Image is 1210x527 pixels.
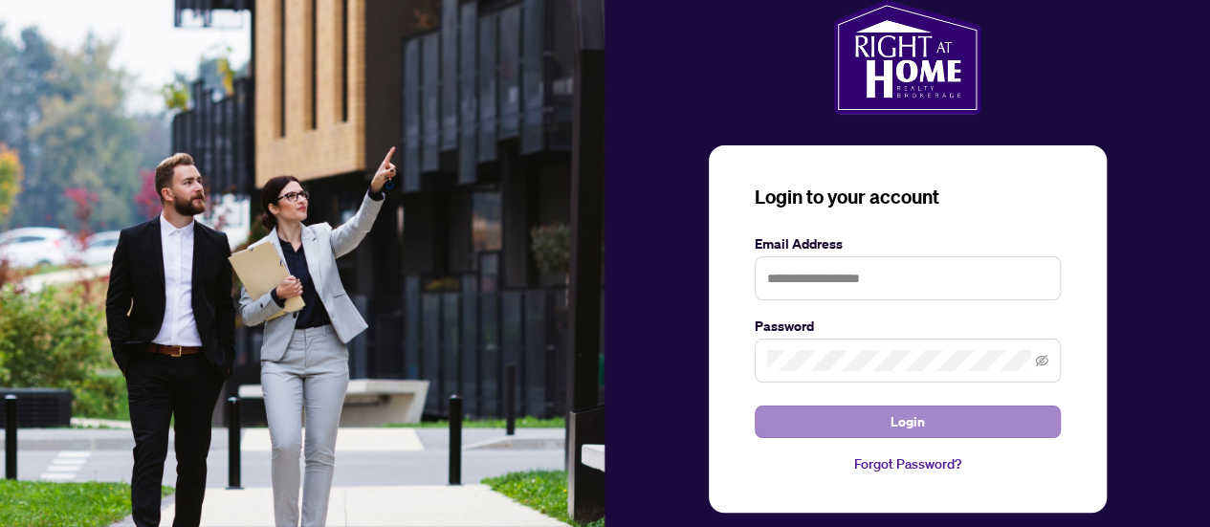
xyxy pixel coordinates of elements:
[755,406,1061,438] button: Login
[755,233,1061,254] label: Email Address
[755,316,1061,337] label: Password
[755,184,1061,210] h3: Login to your account
[1035,354,1048,367] span: eye-invisible
[891,406,925,437] span: Login
[755,453,1061,474] a: Forgot Password?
